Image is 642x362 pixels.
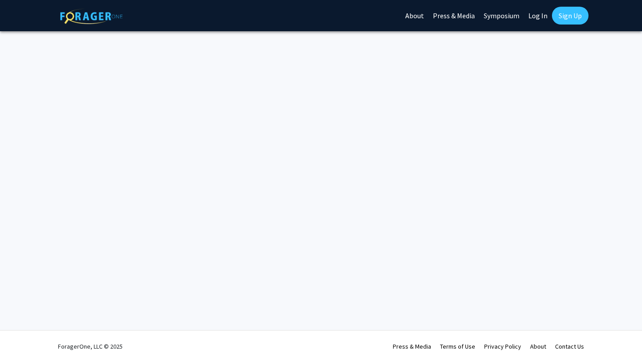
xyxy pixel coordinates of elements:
div: ForagerOne, LLC © 2025 [58,331,123,362]
a: Press & Media [393,342,431,350]
a: Privacy Policy [484,342,521,350]
a: About [530,342,546,350]
a: Sign Up [552,7,588,25]
a: Contact Us [555,342,584,350]
img: ForagerOne Logo [60,8,123,24]
a: Terms of Use [440,342,475,350]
